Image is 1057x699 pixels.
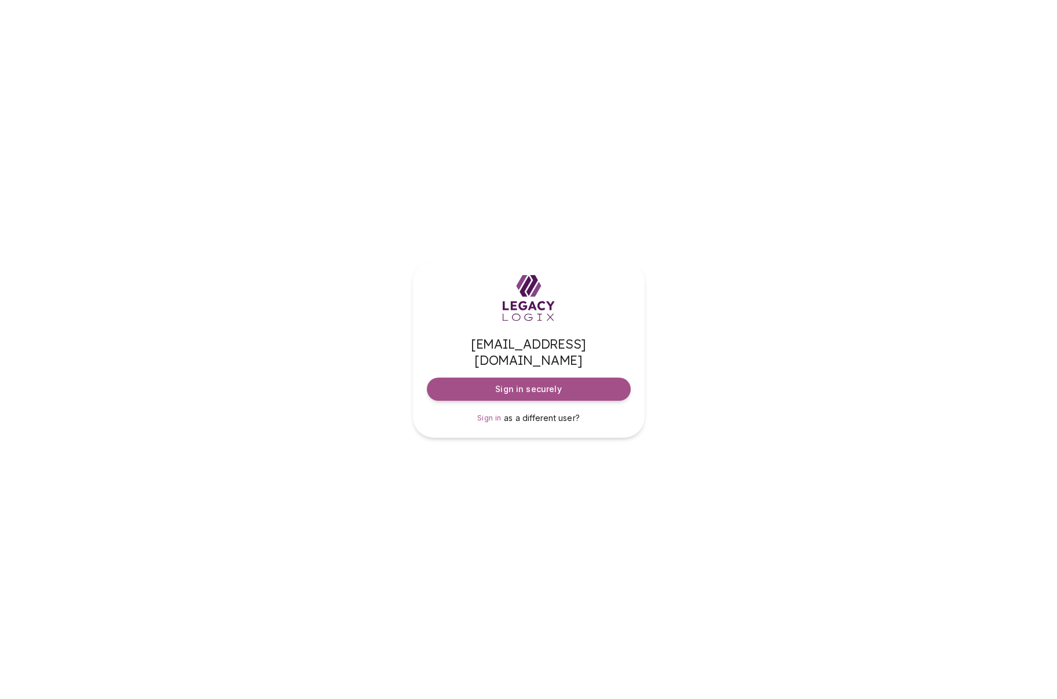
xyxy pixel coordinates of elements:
button: Sign in securely [427,378,631,401]
span: as a different user? [504,413,580,423]
span: Sign in securely [495,383,561,395]
span: Sign in [477,413,502,422]
span: [EMAIL_ADDRESS][DOMAIN_NAME] [427,336,631,368]
a: Sign in [477,412,502,424]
